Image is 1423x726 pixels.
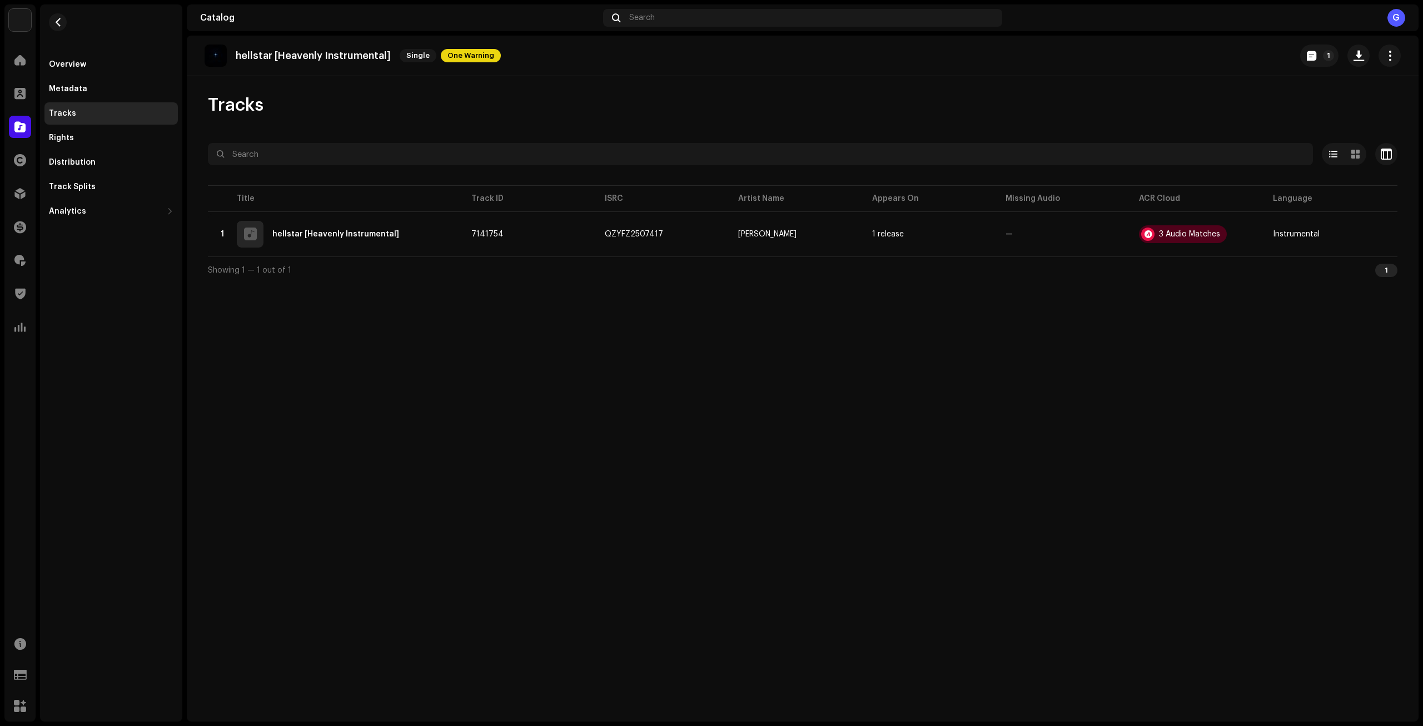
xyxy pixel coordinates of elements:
[629,13,655,22] span: Search
[49,158,96,167] div: Distribution
[738,230,854,238] span: Mora Mason
[208,266,291,274] span: Showing 1 — 1 out of 1
[49,134,74,142] div: Rights
[44,151,178,174] re-m-nav-item: Distribution
[208,94,263,116] span: Tracks
[272,230,399,238] div: hellstar [Heavenly Instrumental]
[1159,230,1220,238] div: 3 Audio Matches
[44,176,178,198] re-m-nav-item: Track Splits
[49,207,86,216] div: Analytics
[44,78,178,100] re-m-nav-item: Metadata
[49,60,86,69] div: Overview
[44,200,178,223] re-m-nav-dropdown: Analytics
[605,230,663,238] div: QZYFZ2507417
[872,230,904,238] div: 1 release
[1300,45,1339,67] button: 1
[1273,230,1320,238] span: Instrumental
[441,49,501,62] span: One Warning
[236,50,391,62] p: hellstar [Heavenly Instrumental]
[471,230,504,238] span: 7141754
[49,182,96,191] div: Track Splits
[49,85,87,93] div: Metadata
[872,230,988,238] span: 1 release
[738,230,797,238] div: [PERSON_NAME]
[1006,230,1121,238] re-a-table-badge: —
[400,49,436,62] span: Single
[1323,50,1334,61] p-badge: 1
[1387,9,1405,27] div: G
[205,45,227,67] img: 337bb532-4055-451d-8146-20bb782359df
[1375,264,1397,277] div: 1
[44,102,178,125] re-m-nav-item: Tracks
[44,127,178,149] re-m-nav-item: Rights
[44,53,178,76] re-m-nav-item: Overview
[208,143,1313,165] input: Search
[9,9,31,31] img: bb549e82-3f54-41b5-8d74-ce06bd45c366
[49,109,76,118] div: Tracks
[200,13,599,22] div: Catalog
